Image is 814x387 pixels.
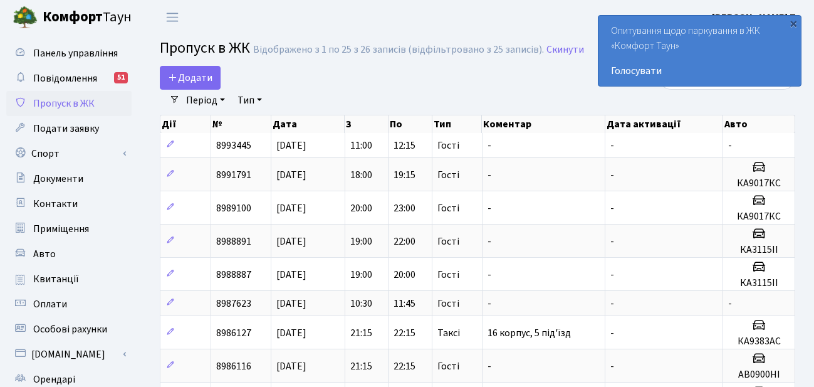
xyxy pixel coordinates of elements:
[610,326,614,340] span: -
[350,168,372,182] span: 18:00
[13,5,38,30] img: logo.png
[488,235,491,248] span: -
[488,359,491,373] span: -
[437,361,459,371] span: Гості
[276,201,306,215] span: [DATE]
[432,115,482,133] th: Тип
[610,235,614,248] span: -
[43,7,132,28] span: Таун
[276,359,306,373] span: [DATE]
[437,140,459,151] span: Гості
[6,116,132,141] a: Подати заявку
[488,201,491,215] span: -
[43,7,103,27] b: Комфорт
[610,297,614,310] span: -
[276,139,306,152] span: [DATE]
[350,139,372,152] span: 11:00
[488,168,491,182] span: -
[276,168,306,182] span: [DATE]
[168,71,212,85] span: Додати
[437,328,460,338] span: Таксі
[488,139,491,152] span: -
[33,46,118,60] span: Панель управління
[787,17,800,29] div: ×
[728,211,790,223] h5: КА9017КС
[114,72,128,83] div: 51
[598,16,801,86] div: Опитування щодо паркування в ЖК «Комфорт Таун»
[394,326,415,340] span: 22:15
[6,66,132,91] a: Повідомлення51
[276,297,306,310] span: [DATE]
[6,216,132,241] a: Приміщення
[6,141,132,166] a: Спорт
[33,272,79,286] span: Квитанції
[181,90,230,111] a: Період
[33,222,89,236] span: Приміщення
[33,72,97,85] span: Повідомлення
[276,268,306,282] span: [DATE]
[216,326,251,340] span: 8986127
[33,122,99,135] span: Подати заявку
[728,244,790,256] h5: КА3115ІІ
[157,7,188,28] button: Переключити навігацію
[488,297,491,310] span: -
[33,322,107,336] span: Особові рахунки
[488,268,491,282] span: -
[160,66,221,90] a: Додати
[728,277,790,289] h5: КА3115ІІ
[350,297,372,310] span: 10:30
[712,11,799,24] b: [PERSON_NAME] П.
[6,241,132,267] a: Авто
[394,297,415,310] span: 11:45
[216,235,251,248] span: 8988891
[276,235,306,248] span: [DATE]
[394,235,415,248] span: 22:00
[6,41,132,66] a: Панель управління
[611,63,788,78] a: Голосувати
[6,267,132,292] a: Квитанції
[216,359,251,373] span: 8986116
[211,115,271,133] th: №
[482,115,605,133] th: Коментар
[216,268,251,282] span: 8988887
[610,139,614,152] span: -
[437,203,459,213] span: Гості
[350,359,372,373] span: 21:15
[160,37,250,59] span: Пропуск в ЖК
[6,292,132,317] a: Оплати
[488,326,571,340] span: 16 корпус, 5 під'їзд
[389,115,432,133] th: По
[33,197,78,211] span: Контакти
[350,326,372,340] span: 21:15
[728,369,790,381] h5: АВ0900НІ
[33,247,56,261] span: Авто
[394,139,415,152] span: 12:15
[728,297,732,310] span: -
[350,235,372,248] span: 19:00
[6,342,132,367] a: [DOMAIN_NAME]
[546,44,584,56] a: Скинути
[33,297,67,311] span: Оплати
[437,299,459,309] span: Гості
[437,170,459,180] span: Гості
[728,178,790,189] h5: КА9017КС
[33,97,95,110] span: Пропуск в ЖК
[610,268,614,282] span: -
[6,166,132,191] a: Документи
[276,326,306,340] span: [DATE]
[437,270,459,280] span: Гості
[728,139,732,152] span: -
[216,139,251,152] span: 8993445
[253,44,544,56] div: Відображено з 1 по 25 з 26 записів (відфільтровано з 25 записів).
[271,115,345,133] th: Дата
[605,115,723,133] th: Дата активації
[216,168,251,182] span: 8991791
[394,359,415,373] span: 22:15
[216,201,251,215] span: 8989100
[437,236,459,247] span: Гості
[350,201,372,215] span: 20:00
[394,268,415,282] span: 20:00
[610,201,614,215] span: -
[728,336,790,347] h5: КА9383АС
[345,115,389,133] th: З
